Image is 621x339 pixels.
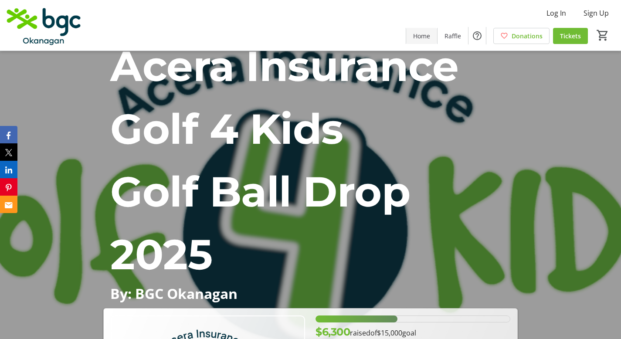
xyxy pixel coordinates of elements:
[595,27,611,43] button: Cart
[540,6,573,20] button: Log In
[560,31,581,41] span: Tickets
[377,328,402,338] span: $15,000
[438,28,468,44] a: Raffle
[110,166,410,280] span: Golf Ball Drop 2025
[553,28,588,44] a: Tickets
[493,28,550,44] a: Donations
[584,8,609,18] span: Sign Up
[316,315,510,322] div: 42% of fundraising goal reached
[406,28,437,44] a: Home
[577,6,616,20] button: Sign Up
[413,31,430,41] span: Home
[445,31,461,41] span: Raffle
[316,325,350,338] span: $6,300
[110,286,510,301] p: By: BGC Okanagan
[512,31,543,41] span: Donations
[5,3,83,47] img: BGC Okanagan's Logo
[468,27,486,44] button: Help
[546,8,566,18] span: Log In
